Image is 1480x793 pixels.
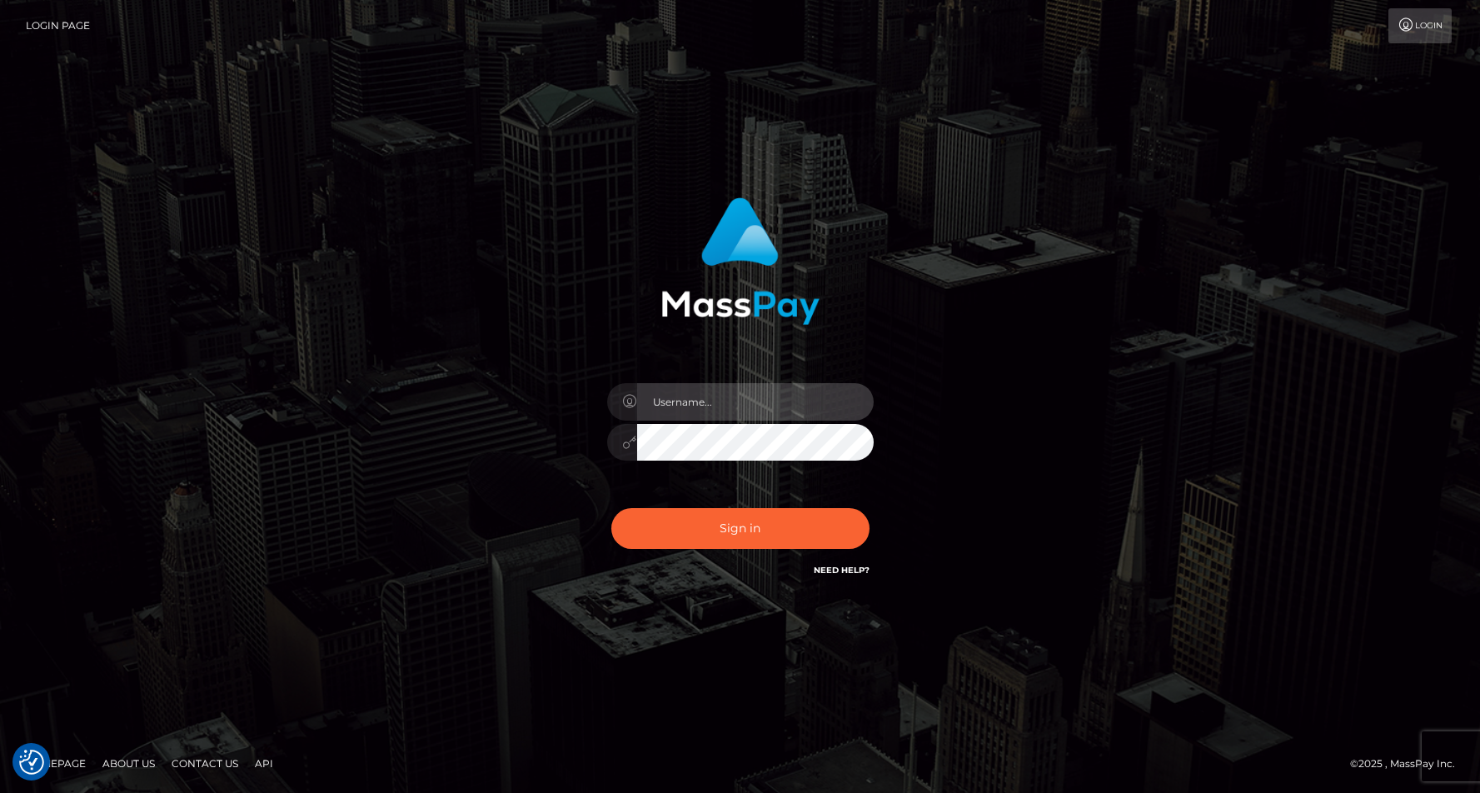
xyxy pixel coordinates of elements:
[19,750,44,775] img: Revisit consent button
[248,751,280,776] a: API
[165,751,245,776] a: Contact Us
[1350,755,1468,773] div: © 2025 , MassPay Inc.
[1388,8,1452,43] a: Login
[26,8,90,43] a: Login Page
[19,750,44,775] button: Consent Preferences
[611,508,870,549] button: Sign in
[661,197,820,325] img: MassPay Login
[18,751,92,776] a: Homepage
[814,565,870,576] a: Need Help?
[96,751,162,776] a: About Us
[637,383,874,421] input: Username...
